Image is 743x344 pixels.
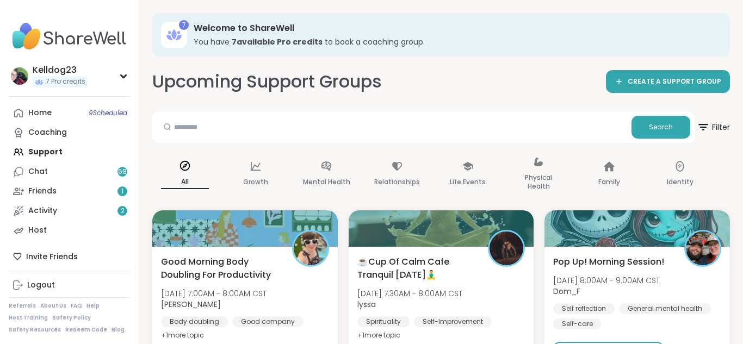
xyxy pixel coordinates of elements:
div: Body doubling [161,316,228,327]
a: Host [9,221,130,240]
div: Activity [28,205,57,216]
div: Spirituality [357,316,410,327]
a: Safety Policy [52,314,91,322]
div: Home [28,108,52,118]
span: Good Morning Body Doubling For Productivity [161,255,280,282]
p: Mental Health [303,176,350,189]
a: Host Training [9,314,48,322]
div: Chat [28,166,48,177]
img: ShareWell Nav Logo [9,17,130,55]
img: Kelldog23 [11,67,28,85]
p: Growth [243,176,268,189]
a: Home9Scheduled [9,103,130,123]
a: Coaching [9,123,130,142]
span: 2 [121,207,125,216]
a: Blog [112,326,125,334]
span: ☕️Cup Of Calm Cafe Tranquil [DATE]🧘‍♂️ [357,255,476,282]
a: Logout [9,276,130,295]
a: Referrals [9,302,36,310]
a: About Us [40,302,66,310]
div: Self-Improvement [414,316,492,327]
span: [DATE] 7:00AM - 8:00AM CST [161,288,267,299]
div: Coaching [28,127,67,138]
div: Good company [232,316,304,327]
a: Redeem Code [65,326,107,334]
div: Friends [28,186,57,197]
span: 7 Pro credits [46,77,85,86]
span: [DATE] 7:30AM - 8:00AM CST [357,288,462,299]
p: Relationships [374,176,420,189]
a: Activity2 [9,201,130,221]
b: 7 available Pro credit s [232,36,323,47]
img: Adrienne_QueenOfTheDawn [294,232,327,265]
a: Chat68 [9,162,130,182]
a: Safety Resources [9,326,61,334]
h2: Upcoming Support Groups [152,70,382,94]
div: Logout [27,280,55,291]
div: Host [28,225,47,236]
h3: Welcome to ShareWell [194,22,715,34]
a: Friends1 [9,182,130,201]
h3: You have to book a coaching group. [194,36,715,47]
span: 68 [118,167,127,177]
div: Kelldog23 [33,64,88,76]
a: FAQ [71,302,82,310]
span: 1 [121,187,123,196]
b: [PERSON_NAME] [161,299,221,310]
a: Help [86,302,100,310]
span: 9 Scheduled [89,109,127,117]
div: 7 [179,20,189,30]
b: lyssa [357,299,376,310]
p: All [161,175,209,189]
div: Invite Friends [9,247,130,266]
